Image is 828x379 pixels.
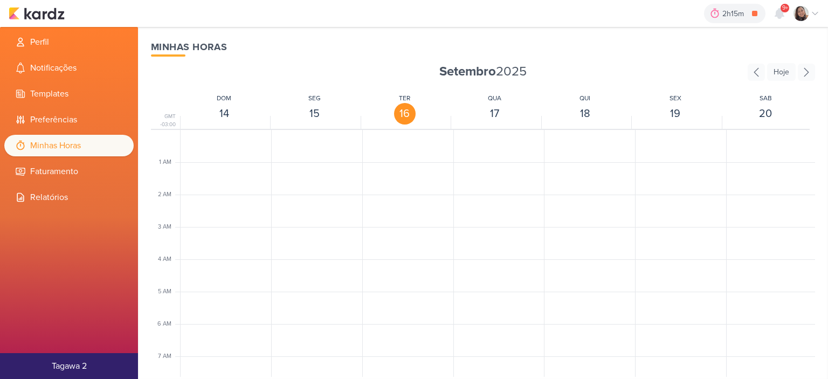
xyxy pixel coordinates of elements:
[767,63,796,81] div: Hoje
[158,223,178,232] div: 3 AM
[439,63,527,80] span: 2025
[4,57,134,79] li: Notificações
[793,6,809,21] img: Sharlene Khoury
[755,103,776,125] div: 20
[158,287,178,297] div: 5 AM
[308,93,321,103] div: SEG
[157,320,178,329] div: 6 AM
[782,4,788,12] span: 9+
[579,93,590,103] div: QUI
[484,103,506,125] div: 17
[394,103,416,125] div: 16
[151,40,815,54] div: Minhas Horas
[213,103,235,125] div: 14
[158,255,178,264] div: 4 AM
[439,64,496,79] strong: Setembro
[4,83,134,105] li: Templates
[217,93,231,103] div: DOM
[399,93,410,103] div: TER
[4,161,134,182] li: Faturamento
[760,93,772,103] div: SAB
[158,352,178,361] div: 7 AM
[4,109,134,130] li: Preferências
[159,158,178,167] div: 1 AM
[4,135,134,156] li: Minhas Horas
[303,103,325,125] div: 15
[722,8,747,19] div: 2h15m
[4,31,134,53] li: Perfil
[9,7,65,20] img: kardz.app
[574,103,596,125] div: 18
[488,93,501,103] div: QUA
[4,187,134,208] li: Relatórios
[158,190,178,199] div: 2 AM
[670,93,681,103] div: SEX
[665,103,686,125] div: 19
[151,113,178,129] div: GMT -03:00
